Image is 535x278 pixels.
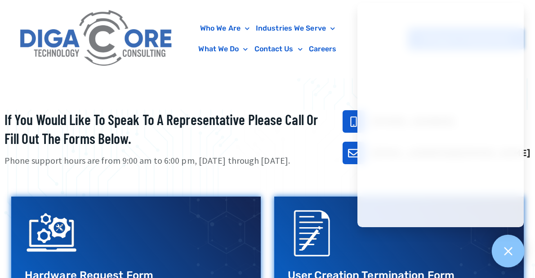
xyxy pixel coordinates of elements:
h2: If you would like to speak to a representative please call or fill out the forms below. [4,110,320,148]
img: Support Request Icon [288,206,342,260]
img: Digacore Logo [16,4,178,73]
p: Phone support hours are from 9:00 am to 6:00 pm, [DATE] through [DATE]. [4,154,320,167]
a: Industries We Serve [253,18,338,39]
nav: Menu [182,18,353,59]
a: Careers [306,39,340,59]
a: What We Do [195,39,251,59]
a: support@digacore.com [343,142,365,164]
iframe: Chatgenie Messenger [357,3,524,227]
a: Contact Us [251,39,306,59]
img: IT Support Icon [25,206,79,260]
a: Who We Are [197,18,253,39]
a: 732-646-5725 [343,110,365,133]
